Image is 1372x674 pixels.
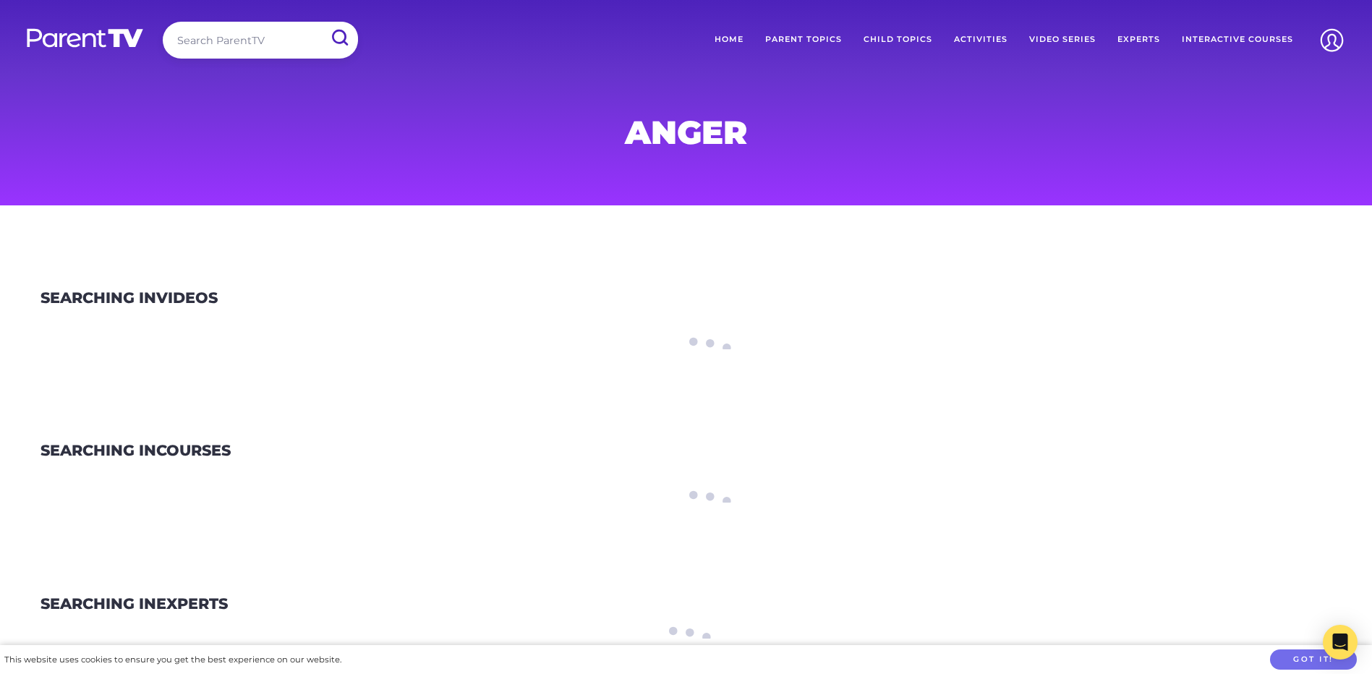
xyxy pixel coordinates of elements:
[1313,22,1350,59] img: Account
[320,22,358,54] input: Submit
[1107,22,1171,58] a: Experts
[163,22,358,59] input: Search ParentTV
[41,441,156,459] span: Searching in
[704,22,754,58] a: Home
[943,22,1018,58] a: Activities
[1323,625,1358,660] div: Open Intercom Messenger
[41,442,231,460] h3: Courses
[41,595,228,613] h3: Experts
[853,22,943,58] a: Child Topics
[4,652,341,667] div: This website uses cookies to ensure you get the best experience on our website.
[1018,22,1107,58] a: Video Series
[754,22,853,58] a: Parent Topics
[41,289,218,307] h3: Videos
[41,289,156,307] span: Searching in
[1171,22,1304,58] a: Interactive Courses
[41,594,156,613] span: Searching in
[338,118,1035,147] h1: anger
[25,27,145,48] img: parenttv-logo-white.4c85aaf.svg
[1270,649,1357,670] button: Got it!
